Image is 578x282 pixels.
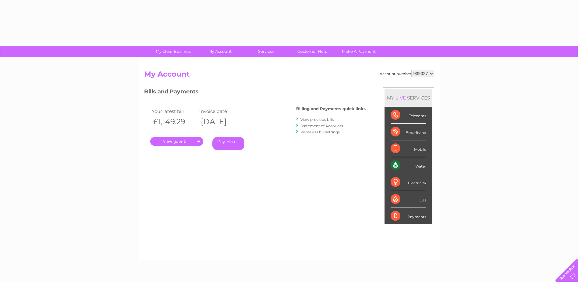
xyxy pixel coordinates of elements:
[150,115,198,128] th: £1,149.29
[296,107,366,111] h4: Billing and Payments quick links
[148,46,199,57] a: My Clear Business
[391,157,426,174] div: Water
[391,208,426,224] div: Payments
[195,46,245,57] a: My Account
[300,130,340,134] a: Paperless bill settings
[150,107,198,115] td: Your latest bill
[144,70,434,81] h2: My Account
[241,46,291,57] a: Services
[391,174,426,191] div: Electricity
[394,95,407,101] div: LIVE
[212,137,244,150] a: Pay Here
[198,115,245,128] th: [DATE]
[144,87,366,98] h3: Bills and Payments
[385,89,432,107] div: MY SERVICES
[287,46,338,57] a: Customer Help
[391,140,426,157] div: Mobile
[380,70,434,77] div: Account number
[391,124,426,140] div: Broadband
[300,124,343,128] a: Statement of Accounts
[198,107,245,115] td: Invoice date
[391,107,426,124] div: Telecoms
[391,191,426,208] div: Gas
[150,137,203,146] a: .
[334,46,384,57] a: Make A Payment
[300,117,334,122] a: View previous bills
